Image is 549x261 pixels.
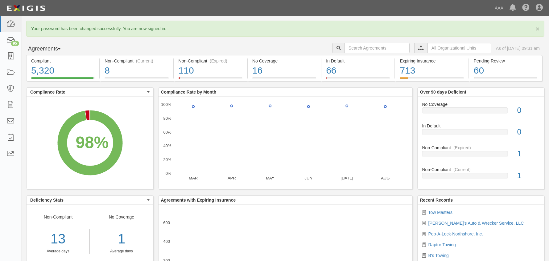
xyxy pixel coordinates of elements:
text: [DATE] [341,176,353,180]
div: 0 [512,126,544,138]
a: Raptor Towing [428,242,456,247]
text: APR [227,176,236,180]
div: 13 [27,229,89,249]
div: Non-Compliant (Current) [105,58,168,64]
div: 713 [400,64,464,77]
a: Expiring Insurance713 [395,77,468,82]
button: Agreements [26,43,72,55]
div: Pending Review [474,58,537,64]
div: Average days [27,249,89,254]
button: Deficiency Stats [27,196,153,204]
a: Non-Compliant(Expired)110 [174,77,247,82]
div: (Expired) [453,145,471,151]
text: 600 [163,220,170,225]
div: (Expired) [210,58,227,64]
svg: A chart. [159,97,412,189]
text: MAR [189,176,198,180]
text: MAY [266,176,274,180]
a: No Coverage16 [248,77,321,82]
text: 60% [163,130,171,134]
a: [PERSON_NAME]'s Auto & Wrecker Service, LLC [428,221,524,226]
div: Non-Compliant [418,167,544,173]
a: Non-Compliant(Current)1 [422,167,540,184]
text: 80% [163,116,171,121]
div: (Current) [136,58,153,64]
text: AUG [381,176,390,180]
a: B's Towing [428,253,449,258]
a: No Coverage0 [422,101,540,123]
img: logo-5460c22ac91f19d4615b14bd174203de0afe785f0fc80cf4dbbc73dc1793850b.png [5,3,47,14]
div: 98% [76,131,109,154]
div: 16 [252,64,316,77]
div: 0 [512,105,544,116]
text: 40% [163,143,171,148]
a: Non-Compliant(Current)8 [100,77,173,82]
div: Expiring Insurance [400,58,464,64]
a: AAA [492,2,506,14]
b: Over 90 days Deficient [420,90,466,94]
span: × [536,25,539,32]
span: Deficiency Stats [30,197,146,203]
div: Non-Compliant [418,145,544,151]
div: No Coverage [418,101,544,107]
a: In Default66 [321,77,394,82]
div: 110 [179,64,242,77]
b: Recent Records [420,198,453,203]
p: Your password has been changed successfully. You are now signed in. [31,26,539,32]
div: 66 [326,64,390,77]
b: Compliance Rate by Month [161,90,217,94]
b: Agreements with Expiring Insurance [161,198,236,203]
text: 0% [165,171,171,176]
text: 20% [163,157,171,162]
input: All Organizational Units [427,43,491,53]
div: In Default [418,123,544,129]
div: 95 [11,41,19,46]
text: 100% [161,102,171,107]
div: 60 [474,64,537,77]
div: In Default [326,58,390,64]
span: Compliance Rate [30,89,146,95]
input: Search Agreements [345,43,410,53]
div: 5,320 [31,64,95,77]
a: In Default0 [422,123,540,145]
a: Pending Review60 [469,77,542,82]
a: Non-Compliant(Expired)1 [422,145,540,167]
div: 1 [512,148,544,159]
button: Close [536,26,539,32]
div: 1 [94,229,148,249]
a: Pop-A-Lock-Northshore, Inc. [428,231,483,236]
button: Compliance Rate [27,88,153,96]
text: 400 [163,239,170,244]
text: JUN [304,176,312,180]
div: Average days [94,249,148,254]
div: (Current) [453,167,471,173]
i: Help Center - Complianz [522,4,530,12]
div: 1 [512,170,544,181]
div: No Coverage [252,58,316,64]
a: Tow Masters [428,210,453,215]
div: 8 [105,64,168,77]
div: Compliant [31,58,95,64]
svg: A chart. [27,97,153,189]
a: Compliant5,320 [26,77,99,82]
div: Non-Compliant (Expired) [179,58,242,64]
div: As of [DATE] 09:31 am [496,45,540,51]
